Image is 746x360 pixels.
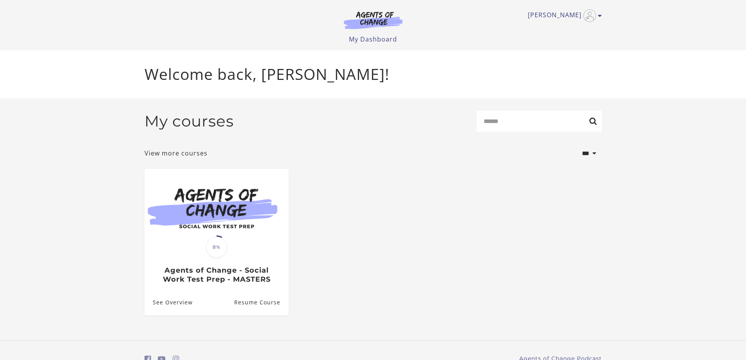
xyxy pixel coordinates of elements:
img: Agents of Change Logo [336,11,411,29]
h3: Agents of Change - Social Work Test Prep - MASTERS [153,266,280,284]
h2: My courses [145,112,234,130]
a: Toggle menu [528,9,598,22]
p: Welcome back, [PERSON_NAME]! [145,63,602,86]
a: View more courses [145,148,208,158]
a: Agents of Change - Social Work Test Prep - MASTERS: See Overview [145,290,193,315]
a: Agents of Change - Social Work Test Prep - MASTERS: Resume Course [234,290,288,315]
span: 8% [206,237,227,258]
a: My Dashboard [349,35,397,43]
